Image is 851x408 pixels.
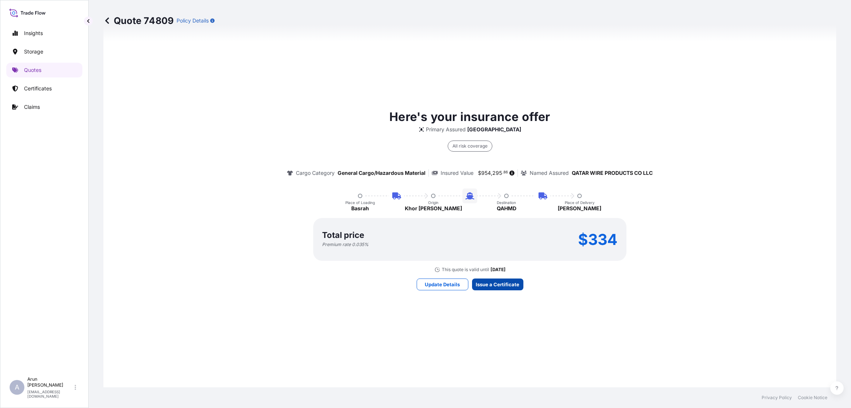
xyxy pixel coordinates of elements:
[481,170,491,176] span: 954
[426,126,466,133] p: Primary Assured
[565,200,595,205] p: Place of Delivery
[530,169,569,177] p: Named Assured
[467,126,521,133] p: [GEOGRAPHIC_DATA]
[491,267,506,273] p: [DATE]
[405,205,462,212] p: Khor [PERSON_NAME]
[448,141,492,152] div: All risk coverage
[389,108,550,126] p: Here's your insurance offer
[296,169,335,177] p: Cargo Category
[345,200,375,205] p: Place of Loading
[502,171,503,174] span: .
[478,170,481,176] span: $
[425,281,460,288] p: Update Details
[6,100,82,114] a: Claims
[428,200,438,205] p: Origin
[177,17,209,24] p: Policy Details
[558,205,601,212] p: [PERSON_NAME]
[417,279,468,290] button: Update Details
[24,66,41,74] p: Quotes
[442,267,489,273] p: This quote is valid until
[15,384,19,391] span: A
[6,44,82,59] a: Storage
[103,15,174,27] p: Quote 74809
[24,85,52,92] p: Certificates
[351,205,369,212] p: Basrah
[798,395,827,401] a: Cookie Notice
[578,234,618,245] p: $334
[762,395,792,401] a: Privacy Policy
[322,242,369,248] p: Premium rate 0.035 %
[6,81,82,96] a: Certificates
[24,48,43,55] p: Storage
[24,30,43,37] p: Insights
[27,390,73,398] p: [EMAIL_ADDRESS][DOMAIN_NAME]
[572,169,653,177] p: QATAR WIRE PRODUCTS CO LLC
[322,231,364,239] p: Total price
[491,170,492,176] span: ,
[476,281,519,288] p: Issue a Certificate
[6,26,82,41] a: Insights
[497,205,516,212] p: QAHMD
[497,200,516,205] p: Destination
[24,103,40,111] p: Claims
[27,376,73,388] p: Arun [PERSON_NAME]
[503,171,508,174] span: 86
[338,169,425,177] p: General Cargo/Hazardous Material
[441,169,474,177] p: Insured Value
[6,63,82,77] a: Quotes
[472,279,523,290] button: Issue a Certificate
[492,170,502,176] span: 295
